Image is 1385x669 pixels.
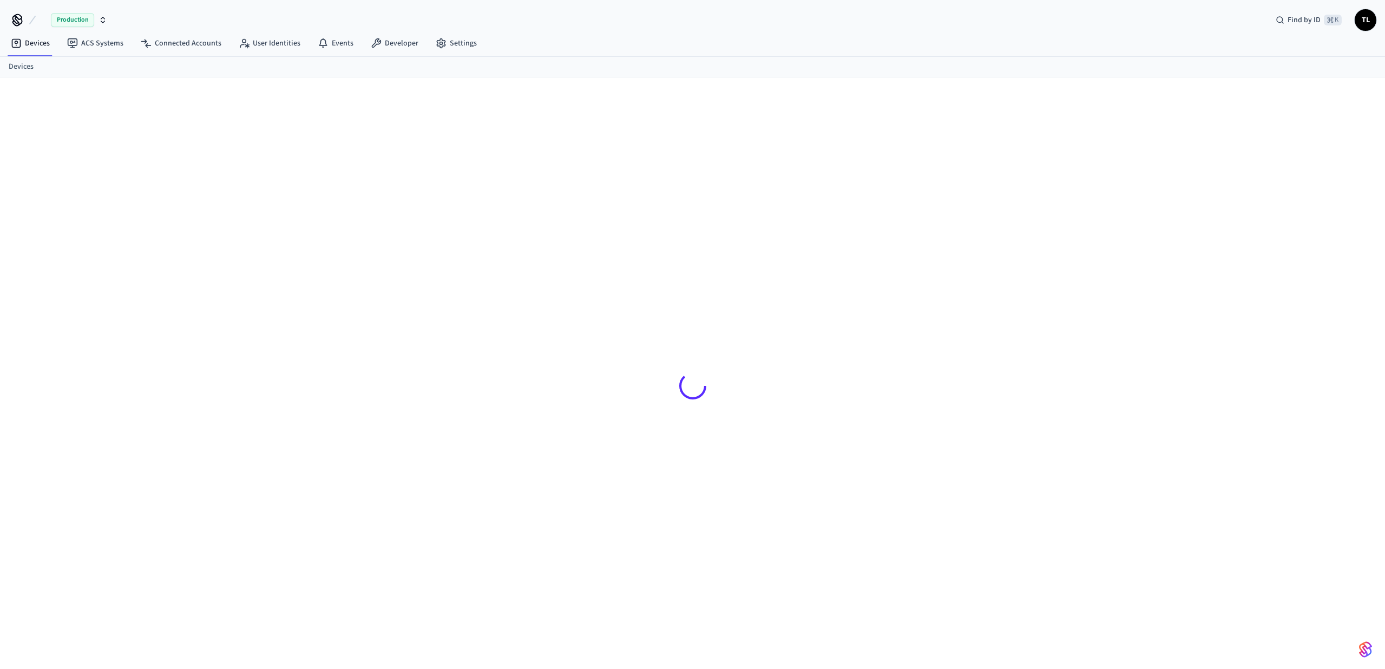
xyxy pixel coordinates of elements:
a: Settings [427,34,485,53]
span: ⌘ K [1324,15,1342,25]
div: Find by ID⌘ K [1267,10,1350,30]
span: Find by ID [1288,15,1321,25]
a: User Identities [230,34,309,53]
a: Devices [9,61,34,73]
a: ACS Systems [58,34,132,53]
img: SeamLogoGradient.69752ec5.svg [1359,641,1372,658]
a: Events [309,34,362,53]
a: Connected Accounts [132,34,230,53]
button: TL [1355,9,1376,31]
span: Production [51,13,94,27]
a: Devices [2,34,58,53]
a: Developer [362,34,427,53]
span: TL [1356,10,1375,30]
